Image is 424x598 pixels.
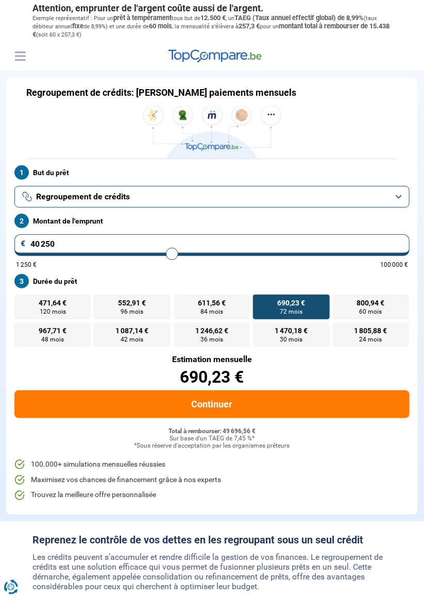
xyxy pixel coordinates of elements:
span: € [21,240,26,248]
span: 967,71 € [39,327,66,334]
h1: Regroupement de crédits: [PERSON_NAME] paiements mensuels [27,87,297,98]
button: Continuer [14,390,410,418]
span: 800,94 € [357,299,385,306]
button: Regroupement de crédits [14,186,410,208]
p: Attention, emprunter de l'argent coûte aussi de l'argent. [33,3,392,14]
div: Total à rembourser: 49 696,56 € [14,428,410,435]
span: prêt à tempérament [114,14,172,22]
span: 257,3 € [239,22,260,30]
img: TopCompare [168,49,262,63]
p: Les crédits peuvent s’accumuler et rendre difficile la gestion de vos finances. Le regroupement d... [33,553,392,592]
label: Montant de l'emprunt [14,214,410,228]
span: 552,91 € [118,299,146,306]
div: 690,23 € [14,369,410,385]
span: 1 805,88 € [354,327,387,334]
span: 60 mois [149,22,173,30]
span: 1 470,18 € [275,327,308,334]
span: 48 mois [41,336,64,343]
span: fixe [73,22,84,30]
span: 471,64 € [39,299,66,306]
span: 84 mois [200,309,223,315]
span: 611,56 € [198,299,226,306]
span: Regroupement de crédits [36,191,130,202]
span: 96 mois [121,309,144,315]
span: montant total à rembourser de 15.438 € [33,22,390,38]
button: Menu [12,48,28,64]
span: TAEG (Taux annuel effectif global) de 8,99% [235,14,364,22]
span: 120 mois [40,309,66,315]
span: 690,23 € [277,299,305,306]
h2: Reprenez le contrôle de vos dettes en les regroupant sous un seul crédit [33,534,392,546]
span: 60 mois [360,309,382,315]
span: 1 246,62 € [195,327,228,334]
label: Durée du prêt [14,274,410,288]
span: 30 mois [280,336,302,343]
li: Trouvez la meilleure offre personnalisée [14,490,410,501]
span: 1 087,14 € [116,327,149,334]
div: Sur base d'un TAEG de 7,45 %* [14,435,410,442]
span: 12.500 € [201,14,226,22]
span: 24 mois [360,336,382,343]
label: But du prêt [14,165,410,180]
li: Maximisez vos chances de financement grâce à nos experts [14,475,410,485]
span: 36 mois [200,336,223,343]
span: 100 000 € [380,262,408,268]
div: *Sous réserve d'acceptation par les organismes prêteurs [14,442,410,450]
li: 100.000+ simulations mensuelles réussies [14,459,410,470]
span: 42 mois [121,336,144,343]
img: TopCompare.be [140,106,284,159]
span: 72 mois [280,309,302,315]
span: 1 250 € [16,262,37,268]
div: Estimation mensuelle [14,355,410,364]
p: Exemple représentatif : Pour un tous but de , un (taux débiteur annuel de 8,99%) et une durée de ... [33,14,392,39]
